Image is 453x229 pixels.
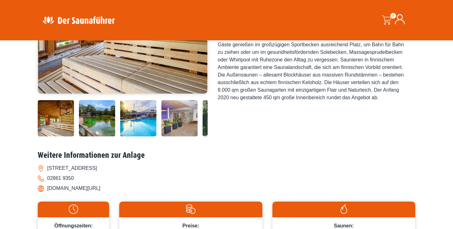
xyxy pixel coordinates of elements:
[38,163,415,173] li: [STREET_ADDRESS]
[38,183,415,193] li: [DOMAIN_NAME][URL]
[54,223,93,228] span: Öffnungszeiten:
[122,204,259,214] img: Preise-weiss.svg
[38,151,415,160] h2: Weitere Informationen zur Anlage
[41,204,106,214] img: Uhr-weiss.svg
[334,223,354,228] span: Saunen:
[218,33,406,101] div: Einen wohltuenden Kurzurlaub verheißt das Aquarius in [GEOGRAPHIC_DATA]. Gäste genießen im großzü...
[276,204,412,214] img: Flamme-weiss.svg
[38,173,415,183] li: 02861 9350
[182,223,199,228] span: Preise:
[390,13,396,19] span: 0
